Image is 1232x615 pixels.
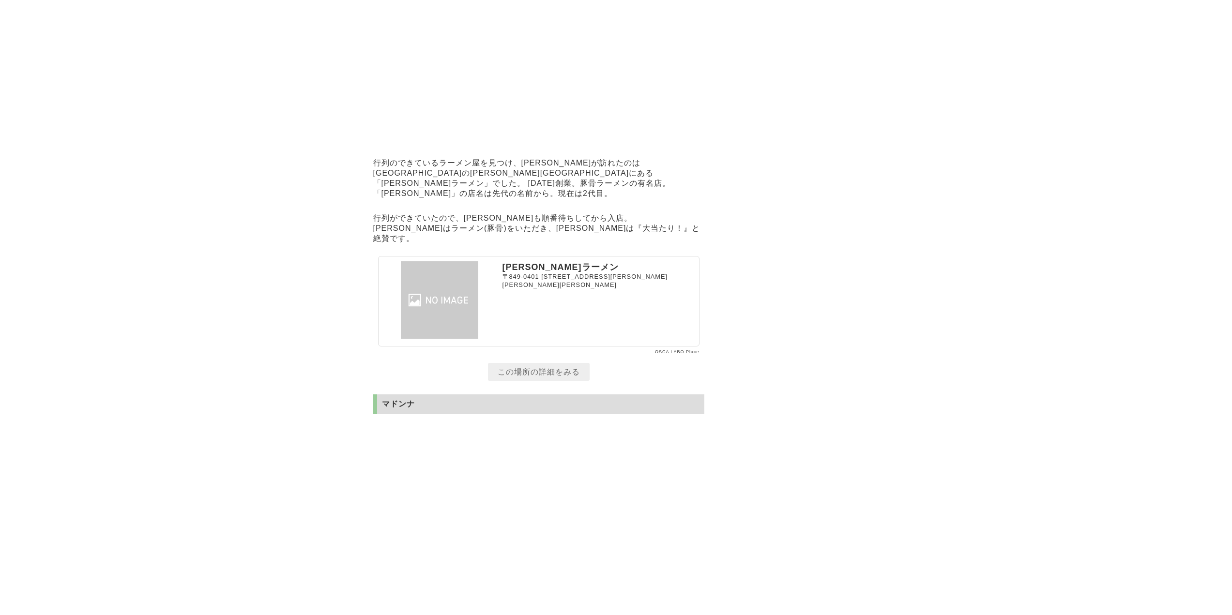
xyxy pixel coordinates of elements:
p: 行列のできているラーメン屋を見つけ、[PERSON_NAME]が訪れたのは[GEOGRAPHIC_DATA]の[PERSON_NAME][GEOGRAPHIC_DATA]にある「[PERSON_... [373,156,704,201]
p: [PERSON_NAME]ラーメン [502,261,696,273]
a: この場所の詳細をみる [488,363,590,381]
span: [STREET_ADDRESS][PERSON_NAME][PERSON_NAME][PERSON_NAME] [502,273,668,288]
span: 〒849-0401 [502,273,539,280]
h2: マドンナ [373,394,704,414]
p: 行列ができていたので、[PERSON_NAME]も順番待ちしてから入店。 [PERSON_NAME]はラーメン(豚骨)をいただき、[PERSON_NAME]は『大当たり！』と絶賛です。 [373,211,704,246]
a: OSCA LABO Place [655,349,700,354]
img: 秀ちゃんラーメン [381,261,498,339]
